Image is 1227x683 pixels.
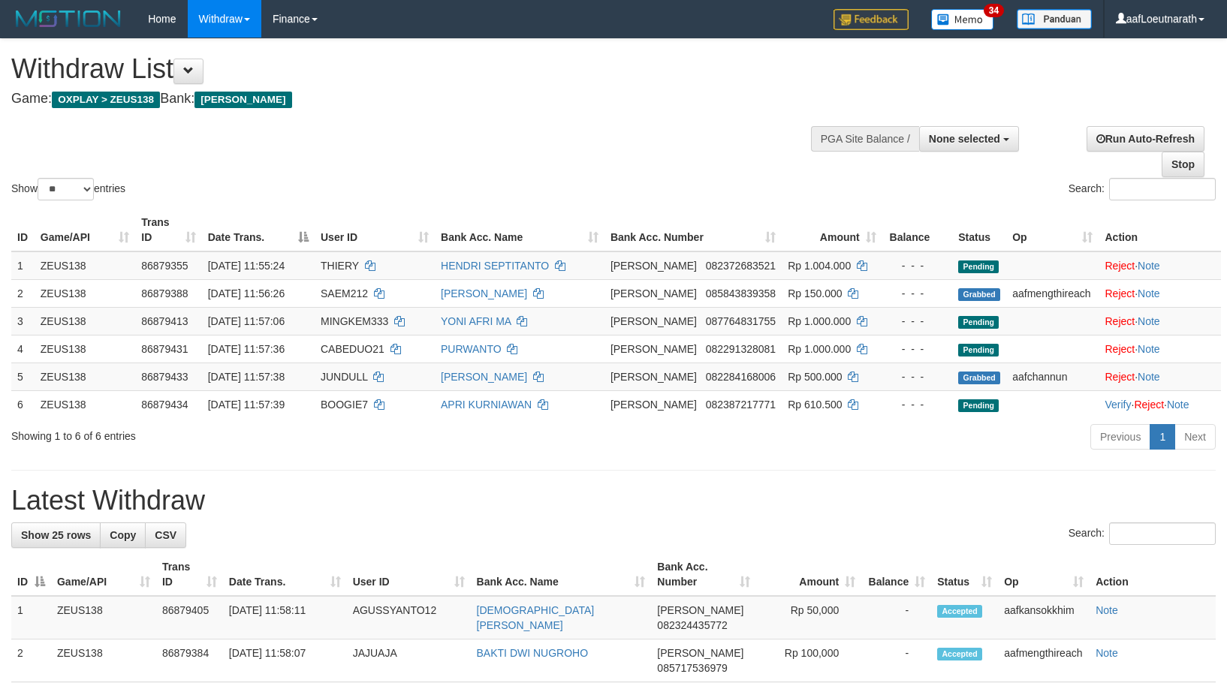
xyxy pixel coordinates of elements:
[888,314,947,329] div: - - -
[21,529,91,541] span: Show 25 rows
[1105,260,1135,272] a: Reject
[35,307,135,335] td: ZEUS138
[321,399,368,411] span: BOOGIE7
[937,605,982,618] span: Accepted
[958,372,1000,384] span: Grabbed
[1090,553,1216,596] th: Action
[706,260,776,272] span: Copy 082372683521 to clipboard
[208,399,285,411] span: [DATE] 11:57:39
[11,8,125,30] img: MOTION_logo.png
[35,279,135,307] td: ZEUS138
[208,260,285,272] span: [DATE] 11:55:24
[958,344,999,357] span: Pending
[919,126,1019,152] button: None selected
[223,553,347,596] th: Date Trans.: activate to sort column ascending
[998,639,1090,682] td: aafmengthireach
[156,596,223,639] td: 86879405
[208,287,285,299] span: [DATE] 11:56:26
[958,288,1000,301] span: Grabbed
[657,662,727,674] span: Copy 085717536979 to clipboard
[347,639,471,682] td: JAJUAJA
[657,619,727,631] span: Copy 082324435772 to clipboard
[35,209,135,251] th: Game/API: activate to sort column ascending
[1090,424,1150,450] a: Previous
[706,371,776,383] span: Copy 082284168006 to clipboard
[441,343,502,355] a: PURWANTO
[11,251,35,280] td: 1
[882,209,953,251] th: Balance
[1167,399,1189,411] a: Note
[1105,399,1131,411] a: Verify
[706,343,776,355] span: Copy 082291328081 to clipboard
[931,553,998,596] th: Status: activate to sort column ascending
[477,604,595,631] a: [DEMOGRAPHIC_DATA][PERSON_NAME]
[11,279,35,307] td: 2
[1105,343,1135,355] a: Reject
[141,260,188,272] span: 86879355
[11,423,500,444] div: Showing 1 to 6 of 6 entries
[1138,343,1160,355] a: Note
[756,553,861,596] th: Amount: activate to sort column ascending
[208,343,285,355] span: [DATE] 11:57:36
[998,553,1090,596] th: Op: activate to sort column ascending
[441,371,527,383] a: [PERSON_NAME]
[788,399,842,411] span: Rp 610.500
[321,260,359,272] span: THIERY
[1069,178,1216,200] label: Search:
[1017,9,1092,29] img: panduan.png
[937,648,982,660] span: Accepted
[888,341,947,357] div: - - -
[194,92,291,108] span: [PERSON_NAME]
[1099,209,1221,251] th: Action
[321,287,368,299] span: SAEM212
[208,371,285,383] span: [DATE] 11:57:38
[347,553,471,596] th: User ID: activate to sort column ascending
[11,639,51,682] td: 2
[1105,371,1135,383] a: Reject
[1134,399,1164,411] a: Reject
[984,4,1004,17] span: 34
[861,553,931,596] th: Balance: activate to sort column ascending
[11,486,1216,516] h1: Latest Withdraw
[477,647,589,659] a: BAKTI DWI NUGROHO
[1006,363,1099,390] td: aafchannun
[1099,251,1221,280] td: ·
[1099,390,1221,418] td: · ·
[1162,152,1204,177] a: Stop
[35,363,135,390] td: ZEUS138
[441,315,511,327] a: YONI AFRI MA
[1096,647,1118,659] a: Note
[782,209,882,251] th: Amount: activate to sort column ascending
[788,287,842,299] span: Rp 150.000
[610,260,697,272] span: [PERSON_NAME]
[321,315,388,327] span: MINGKEM333
[1099,307,1221,335] td: ·
[1138,371,1160,383] a: Note
[952,209,1006,251] th: Status
[657,604,743,616] span: [PERSON_NAME]
[958,260,999,273] span: Pending
[35,335,135,363] td: ZEUS138
[888,369,947,384] div: - - -
[347,596,471,639] td: AGUSSYANTO12
[706,287,776,299] span: Copy 085843839358 to clipboard
[1006,279,1099,307] td: aafmengthireach
[706,399,776,411] span: Copy 082387217771 to clipboard
[35,390,135,418] td: ZEUS138
[11,363,35,390] td: 5
[321,371,368,383] span: JUNDULL
[11,178,125,200] label: Show entries
[1138,287,1160,299] a: Note
[888,258,947,273] div: - - -
[11,596,51,639] td: 1
[1138,315,1160,327] a: Note
[202,209,315,251] th: Date Trans.: activate to sort column descending
[155,529,176,541] span: CSV
[929,133,1000,145] span: None selected
[435,209,604,251] th: Bank Acc. Name: activate to sort column ascending
[610,399,697,411] span: [PERSON_NAME]
[1174,424,1216,450] a: Next
[1109,178,1216,200] input: Search:
[706,315,776,327] span: Copy 087764831755 to clipboard
[141,287,188,299] span: 86879388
